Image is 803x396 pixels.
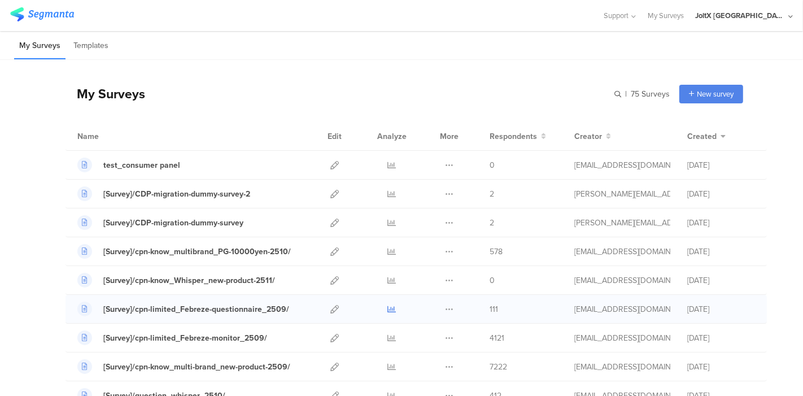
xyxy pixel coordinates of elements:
[490,275,495,286] span: 0
[14,33,66,59] li: My Surveys
[322,122,347,150] div: Edit
[687,275,755,286] div: [DATE]
[687,159,755,171] div: [DATE]
[103,361,290,373] div: [Survey]/cpn-know_multi-brand_new-product-2509/
[490,130,546,142] button: Respondents
[103,303,289,315] div: [Survey]/cpn-limited_Febreze-questionnaire_2509/
[103,332,267,344] div: [Survey]/cpn-limited_Febreze-monitor_2509/
[490,188,494,200] span: 2
[695,10,785,21] div: JoltX [GEOGRAPHIC_DATA]
[77,215,243,230] a: [Survey]/CDP-migration-dummy-survey
[490,361,507,373] span: 7222
[77,244,291,259] a: [Survey]/cpn-know_multibrand_PG-10000yen-2510/
[10,7,74,21] img: segmanta logo
[623,88,629,100] span: |
[687,130,726,142] button: Created
[77,359,290,374] a: [Survey]/cpn-know_multi-brand_new-product-2509/
[103,246,291,258] div: [Survey]/cpn-know_multibrand_PG-10000yen-2510/
[574,246,670,258] div: kumai.ik@pg.com
[103,275,275,286] div: [Survey]/cpn-know_Whisper_new-product-2511/
[103,188,250,200] div: [Survey]/CDP-migration-dummy-survey-2
[574,159,670,171] div: kumai.ik@pg.com
[687,246,755,258] div: [DATE]
[574,188,670,200] div: praharaj.sp.1@pg.com
[687,332,755,344] div: [DATE]
[77,130,145,142] div: Name
[574,303,670,315] div: kumai.ik@pg.com
[490,246,503,258] span: 578
[103,159,180,171] div: test_consumer panel
[68,33,114,59] li: Templates
[77,273,275,288] a: [Survey]/cpn-know_Whisper_new-product-2511/
[631,88,670,100] span: 75 Surveys
[77,186,250,201] a: [Survey]/CDP-migration-dummy-survey-2
[687,130,717,142] span: Created
[490,217,494,229] span: 2
[490,159,495,171] span: 0
[490,332,504,344] span: 4121
[687,217,755,229] div: [DATE]
[490,303,498,315] span: 111
[687,361,755,373] div: [DATE]
[77,330,267,345] a: [Survey]/cpn-limited_Febreze-monitor_2509/
[687,188,755,200] div: [DATE]
[574,217,670,229] div: praharaj.sp.1@pg.com
[103,217,243,229] div: [Survey]/CDP-migration-dummy-survey
[66,84,145,103] div: My Surveys
[437,122,461,150] div: More
[490,130,537,142] span: Respondents
[697,89,734,99] span: New survey
[77,302,289,316] a: [Survey]/cpn-limited_Febreze-questionnaire_2509/
[574,332,670,344] div: kumai.ik@pg.com
[687,303,755,315] div: [DATE]
[77,158,180,172] a: test_consumer panel
[574,275,670,286] div: kumai.ik@pg.com
[574,130,611,142] button: Creator
[574,130,602,142] span: Creator
[604,10,629,21] span: Support
[574,361,670,373] div: kumai.ik@pg.com
[375,122,409,150] div: Analyze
